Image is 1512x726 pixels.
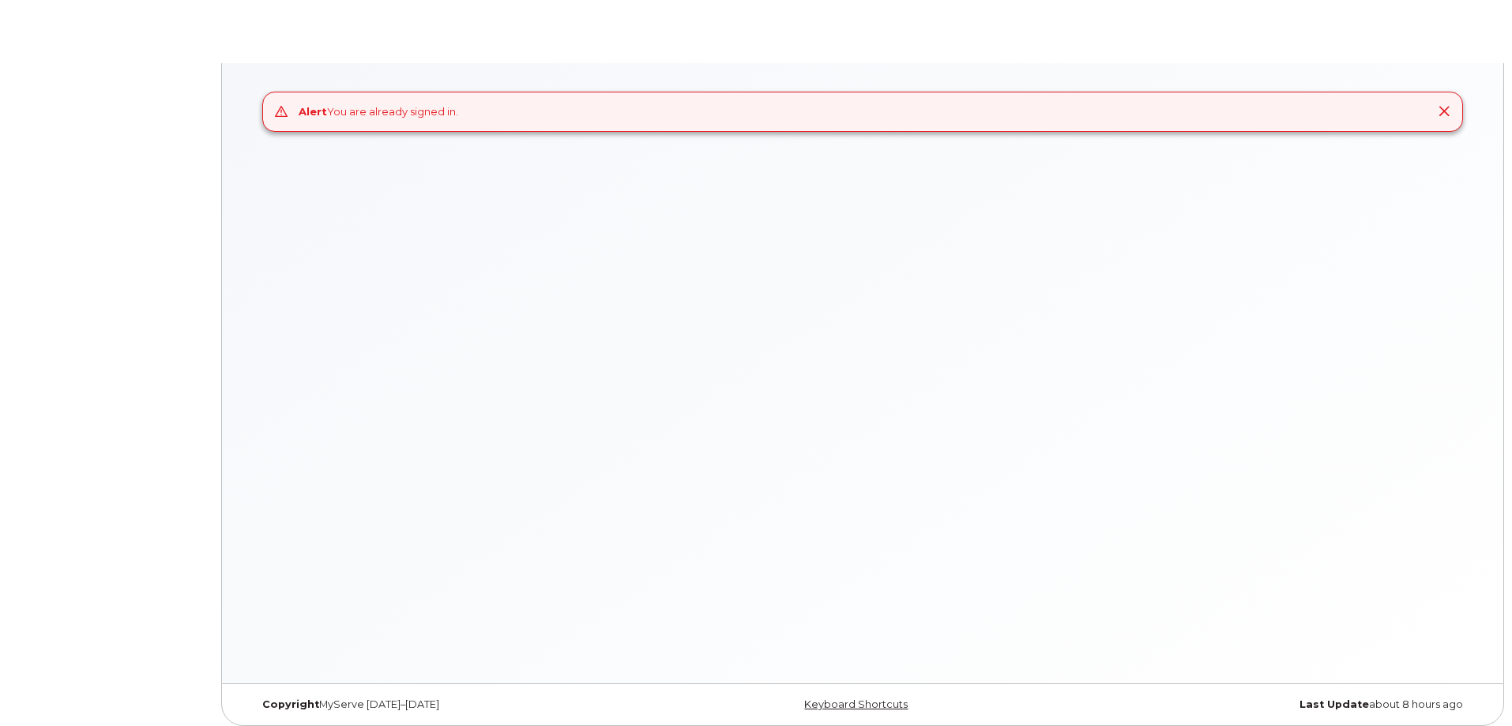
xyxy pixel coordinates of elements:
[1066,698,1475,711] div: about 8 hours ago
[299,104,458,119] div: You are already signed in.
[299,105,327,118] strong: Alert
[1299,698,1369,710] strong: Last Update
[250,698,659,711] div: MyServe [DATE]–[DATE]
[804,698,908,710] a: Keyboard Shortcuts
[262,698,319,710] strong: Copyright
